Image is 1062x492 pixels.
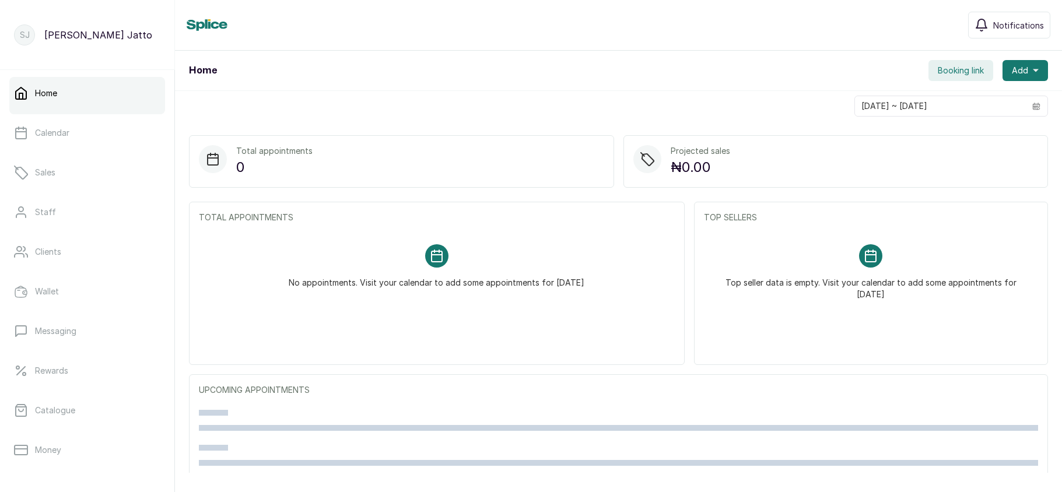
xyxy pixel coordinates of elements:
a: Calendar [9,117,165,149]
p: Projected sales [671,145,730,157]
a: Clients [9,236,165,268]
span: Add [1012,65,1028,76]
a: Rewards [9,354,165,387]
button: Add [1003,60,1048,81]
p: Rewards [35,365,68,377]
p: Staff [35,206,56,218]
p: SJ [20,29,30,41]
p: Clients [35,246,61,258]
input: Select date [855,96,1025,116]
a: Messaging [9,315,165,347]
span: Notifications [993,19,1044,31]
a: Home [9,77,165,110]
a: Catalogue [9,394,165,427]
p: No appointments. Visit your calendar to add some appointments for [DATE] [289,268,584,289]
p: 0 [236,157,313,178]
p: Top seller data is empty. Visit your calendar to add some appointments for [DATE] [718,268,1024,300]
p: [PERSON_NAME] Jatto [44,28,152,42]
a: Money [9,434,165,466]
p: Messaging [35,325,76,337]
p: Catalogue [35,405,75,416]
h1: Home [189,64,217,78]
p: Wallet [35,286,59,297]
a: Wallet [9,275,165,308]
button: Notifications [968,12,1050,38]
p: Total appointments [236,145,313,157]
svg: calendar [1032,102,1040,110]
p: Sales [35,167,55,178]
p: Calendar [35,127,69,139]
p: UPCOMING APPOINTMENTS [199,384,1038,396]
p: TOP SELLERS [704,212,1038,223]
a: Sales [9,156,165,189]
p: TOTAL APPOINTMENTS [199,212,675,223]
p: Money [35,444,61,456]
a: Staff [9,196,165,229]
button: Booking link [928,60,993,81]
p: ₦0.00 [671,157,730,178]
p: Home [35,87,57,99]
span: Booking link [938,65,984,76]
